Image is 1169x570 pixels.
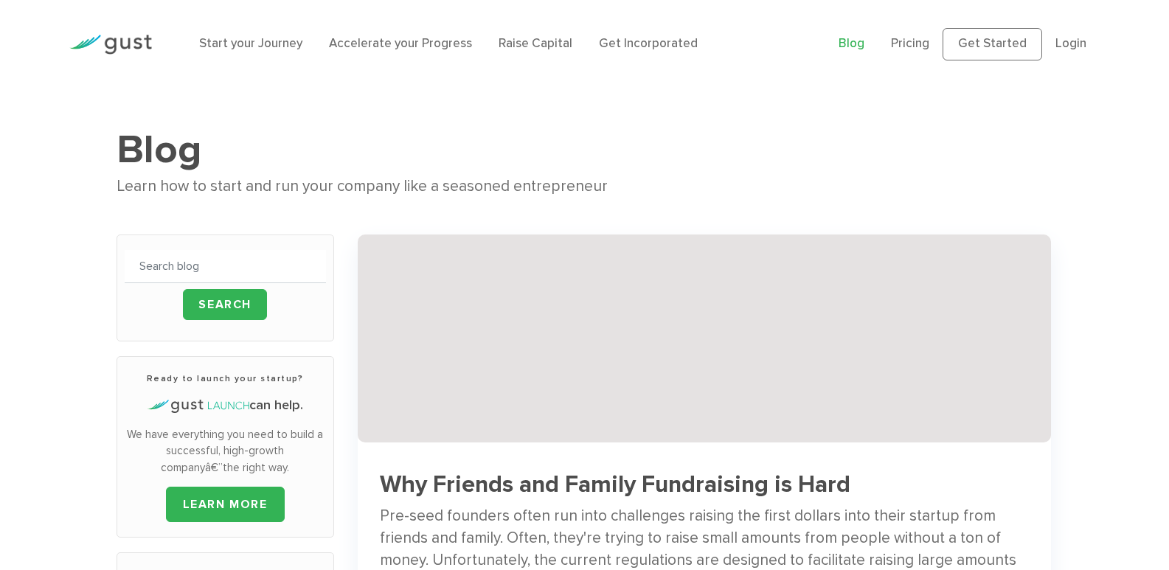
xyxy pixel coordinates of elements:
[125,372,326,385] h3: Ready to launch your startup?
[117,125,1053,174] h1: Blog
[599,36,698,51] a: Get Incorporated
[839,36,864,51] a: Blog
[891,36,929,51] a: Pricing
[199,36,302,51] a: Start your Journey
[1055,36,1086,51] a: Login
[125,396,326,415] h4: can help.
[183,289,267,320] input: Search
[125,426,326,476] p: We have everything you need to build a successful, high-growth companyâ€”the right way.
[943,28,1042,60] a: Get Started
[499,36,572,51] a: Raise Capital
[329,36,472,51] a: Accelerate your Progress
[380,472,1030,498] h3: Why Friends and Family Fundraising is Hard
[166,487,285,522] a: LEARN MORE
[117,174,1053,199] div: Learn how to start and run your company like a seasoned entrepreneur
[125,250,326,283] input: Search blog
[69,35,152,55] img: Gust Logo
